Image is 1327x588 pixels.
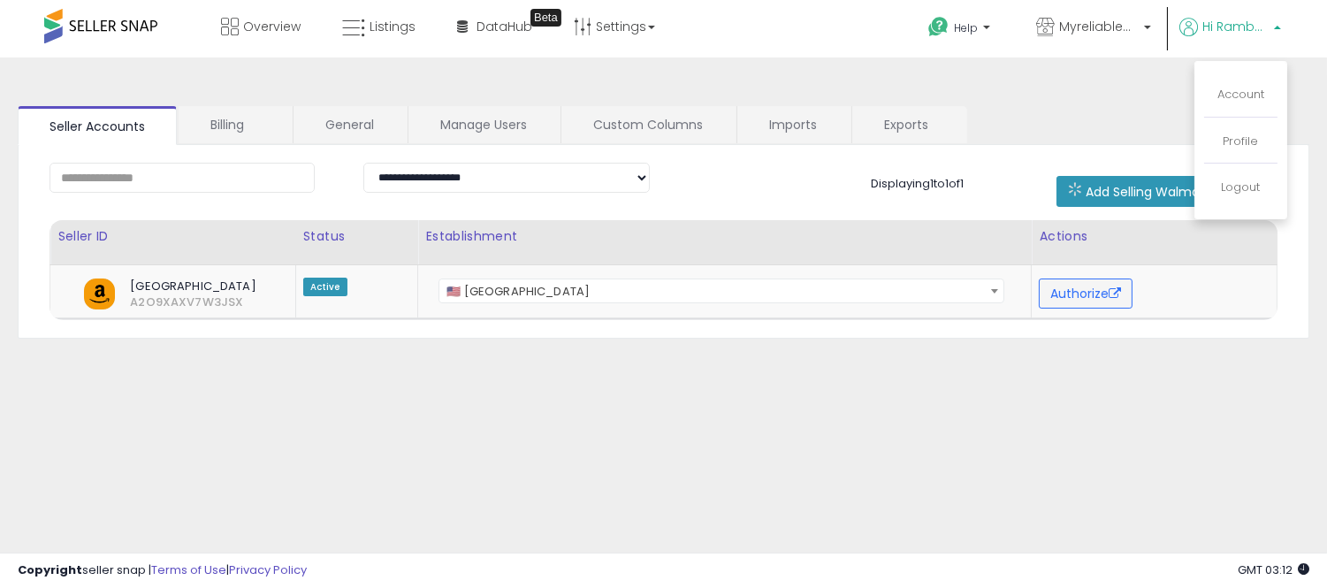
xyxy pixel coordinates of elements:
span: Help [954,20,978,35]
a: Imports [737,106,850,143]
span: Active [303,278,347,296]
div: Seller ID [57,227,288,246]
a: Hi Rambabu [1179,18,1281,57]
span: Listings [370,18,416,35]
a: Privacy Policy [229,561,307,578]
a: Seller Accounts [18,106,177,145]
a: Custom Columns [561,106,735,143]
a: Billing [179,106,291,143]
span: Displaying 1 to 1 of 1 [871,175,964,192]
a: General [294,106,406,143]
a: Help [914,3,1008,57]
span: A2O9XAXV7W3JSX [117,294,143,310]
span: Hi Rambabu [1202,18,1269,35]
span: [GEOGRAPHIC_DATA] [117,279,255,294]
div: Actions [1039,227,1270,246]
a: Manage Users [408,106,559,143]
div: Status [303,227,411,246]
span: 2025-09-16 03:12 GMT [1238,561,1309,578]
span: 🇺🇸 United States [439,279,1004,303]
span: 🇺🇸 United States [439,279,1003,304]
button: Add Selling Walmart Account [1056,176,1277,207]
a: Terms of Use [151,561,226,578]
span: Overview [243,18,301,35]
strong: Copyright [18,561,82,578]
i: Get Help [927,16,949,38]
div: Establishment [425,227,1024,246]
a: Exports [852,106,965,143]
div: seller snap | | [18,562,307,579]
img: amazon.png [84,279,115,309]
span: Add Selling Walmart Account [1086,183,1266,201]
span: DataHub [477,18,532,35]
a: Profile [1224,133,1259,149]
button: Authorize [1039,279,1133,309]
span: Myreliablemart [1059,18,1139,35]
a: Logout [1222,179,1261,195]
div: Tooltip anchor [530,9,561,27]
a: Account [1217,86,1264,103]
